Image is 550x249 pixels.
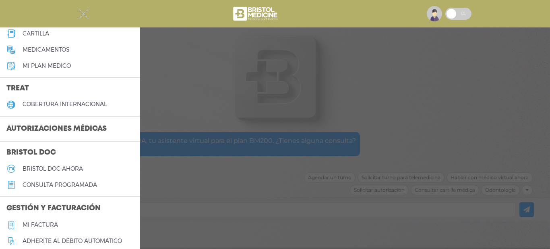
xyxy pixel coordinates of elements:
h5: cobertura internacional [23,101,107,108]
h5: Mi plan médico [23,63,71,69]
img: Cober_menu-close-white.svg [79,9,89,19]
h5: Mi factura [23,222,58,228]
h5: cartilla [23,30,49,37]
img: profile-placeholder.svg [427,6,442,21]
img: bristol-medicine-blanco.png [232,4,280,23]
h5: Adherite al débito automático [23,238,122,245]
h5: consulta programada [23,182,97,188]
h5: Bristol doc ahora [23,165,83,172]
h5: medicamentos [23,46,70,53]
